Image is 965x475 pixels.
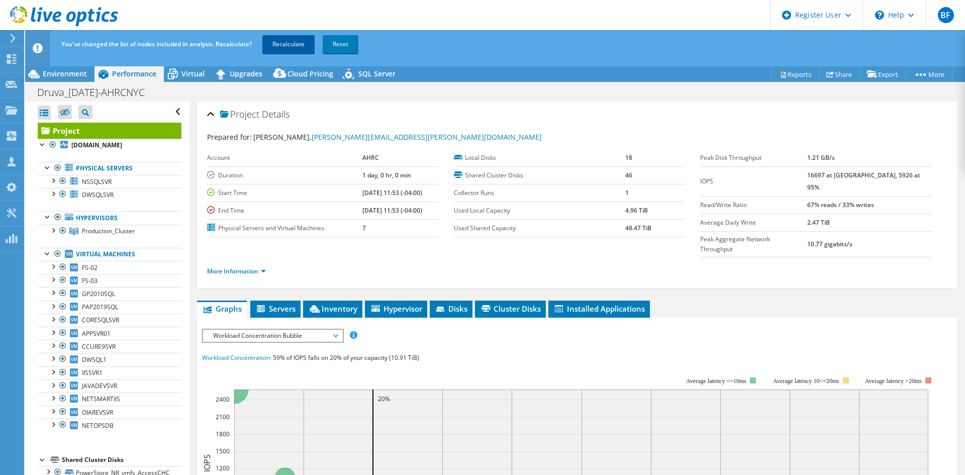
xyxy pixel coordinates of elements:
h1: Druva_[DATE]-AHRCNYC [33,87,160,98]
a: Recalculate [262,35,315,53]
a: [DOMAIN_NAME] [38,139,181,152]
a: APPSVR01 [38,327,181,340]
b: [DOMAIN_NAME] [71,141,122,149]
span: Installed Applications [553,304,645,314]
a: More Information [207,267,266,275]
a: Reports [771,66,819,82]
span: OIAREVSVR [82,408,113,417]
a: CORESQLSVR [38,314,181,327]
b: 1 [625,188,629,197]
a: GP2010SQL [38,287,181,300]
text: 20% [378,395,390,403]
a: DWSQLSVR [38,188,181,201]
a: More [906,66,952,82]
a: Share [819,66,860,82]
label: Duration [207,170,362,180]
tspan: Average latency 10<=20ms [773,377,839,385]
b: 10.77 gigabits/s [807,240,852,248]
span: Servers [255,304,296,314]
a: PAP2019SQL [38,301,181,314]
a: NETOPSDB [38,419,181,432]
span: IISSVR1 [82,368,103,377]
span: GP2010SQL [82,290,115,298]
span: Disks [435,304,467,314]
text: 1500 [216,447,230,455]
a: JAVADEVSVR [38,379,181,393]
div: Shared Cluster Disks [62,454,181,466]
span: Hypervisor [370,304,422,314]
span: Virtual [181,69,205,78]
span: You've changed the list of nodes included in analysis. Recalculate? [61,40,252,48]
b: 7 [362,224,366,232]
span: FS-02 [82,263,98,272]
a: Export [859,66,906,82]
label: Prepared for: [207,132,252,142]
text: 1800 [216,430,230,438]
a: Project [38,123,181,139]
span: Upgrades [230,69,262,78]
a: FS-02 [38,261,181,274]
b: 16697 at [GEOGRAPHIC_DATA], 5926 at 95% [807,171,920,192]
svg: \n [875,11,884,20]
span: CCURE9SVR [82,342,116,351]
a: NSSQLSVR [38,175,181,188]
label: Peak Disk Throughput [700,153,807,163]
label: Shared Cluster Disks [454,170,625,180]
a: OIAREVSVR [38,406,181,419]
text: Average latency >20ms [865,377,922,385]
span: CORESQLSVR [82,316,119,324]
b: 18 [625,153,632,162]
span: NETSMARTIIS [82,395,120,403]
b: 2.47 TiB [807,218,830,227]
b: 67% reads / 33% writes [807,201,874,209]
a: Physical Servers [38,162,181,175]
label: Account [207,153,362,163]
label: Read/Write Ratio [700,200,807,210]
span: Graphs [202,304,242,314]
b: 4.96 TiB [625,206,648,215]
tspan: Average latency <=10ms [686,377,746,385]
span: SQL Server [358,69,396,78]
a: DWSQL1 [38,353,181,366]
span: JAVADEVSVR [82,382,117,390]
b: 46 [625,171,632,179]
label: Used Local Capacity [454,206,625,216]
text: 2400 [216,395,230,404]
b: AHRC [362,153,379,162]
b: [DATE] 11:53 (-04:00) [362,206,422,215]
text: 2100 [216,413,230,421]
a: Virtual Machines [38,248,181,261]
b: 48.47 TiB [625,224,651,232]
span: Details [262,108,289,120]
span: DWSQL1 [82,355,107,364]
span: Cloud Pricing [287,69,333,78]
label: IOPS [700,176,807,186]
a: [PERSON_NAME][EMAIL_ADDRESS][PERSON_NAME][DOMAIN_NAME] [312,132,542,142]
span: Environment [43,69,87,78]
a: NETSMARTIIS [38,393,181,406]
span: NETOPSDB [82,421,114,430]
label: Collector Runs [454,188,625,198]
span: 59% of IOPS falls on 20% of your capacity (10.91 TiB) [273,353,419,362]
span: Performance [112,69,156,78]
a: CCURE9SVR [38,340,181,353]
span: Cluster Disks [480,304,541,314]
label: End Time [207,206,362,216]
a: FS-03 [38,274,181,287]
label: Local Disks [454,153,625,163]
span: PAP2019SQL [82,303,118,311]
b: 1 day, 0 hr, 0 min [362,171,411,179]
text: IOPS [202,454,213,472]
span: Workload Concentration Bubble [208,330,337,342]
a: Hypervisors [38,211,181,224]
span: FS-03 [82,276,98,285]
span: [PERSON_NAME], [253,132,542,142]
label: Peak Aggregate Network Throughput [700,234,807,254]
span: APPSVR01 [82,329,111,338]
span: Project [220,110,259,120]
text: 1200 [216,464,230,472]
span: DWSQLSVR [82,191,114,199]
a: Reset [323,35,358,53]
label: Physical Servers and Virtual Machines [207,223,362,233]
span: NSSQLSVR [82,177,112,186]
